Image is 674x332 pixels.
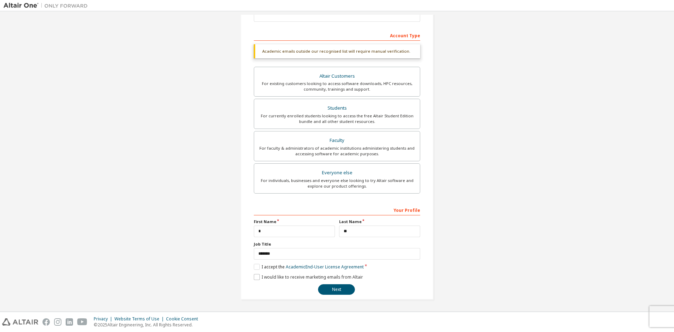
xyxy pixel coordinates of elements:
div: For currently enrolled students looking to access the free Altair Student Edition bundle and all ... [258,113,416,124]
div: Everyone else [258,168,416,178]
label: Last Name [339,219,420,224]
div: Website Terms of Use [114,316,166,322]
div: Account Type [254,30,420,41]
button: Next [318,284,355,295]
div: Cookie Consent [166,316,202,322]
img: facebook.svg [42,318,50,326]
label: I accept the [254,264,364,270]
div: For individuals, businesses and everyone else looking to try Altair software and explore our prod... [258,178,416,189]
img: altair_logo.svg [2,318,38,326]
div: Your Profile [254,204,420,215]
div: Altair Customers [258,71,416,81]
div: Privacy [94,316,114,322]
label: First Name [254,219,335,224]
p: © 2025 Altair Engineering, Inc. All Rights Reserved. [94,322,202,328]
img: linkedin.svg [66,318,73,326]
img: Altair One [4,2,91,9]
div: For faculty & administrators of academic institutions administering students and accessing softwa... [258,145,416,157]
img: youtube.svg [77,318,87,326]
div: Faculty [258,136,416,145]
div: Academic emails outside our recognised list will require manual verification. [254,44,420,58]
div: For existing customers looking to access software downloads, HPC resources, community, trainings ... [258,81,416,92]
a: Academic End-User License Agreement [286,264,364,270]
label: Job Title [254,241,420,247]
img: instagram.svg [54,318,61,326]
label: I would like to receive marketing emails from Altair [254,274,363,280]
div: Students [258,103,416,113]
